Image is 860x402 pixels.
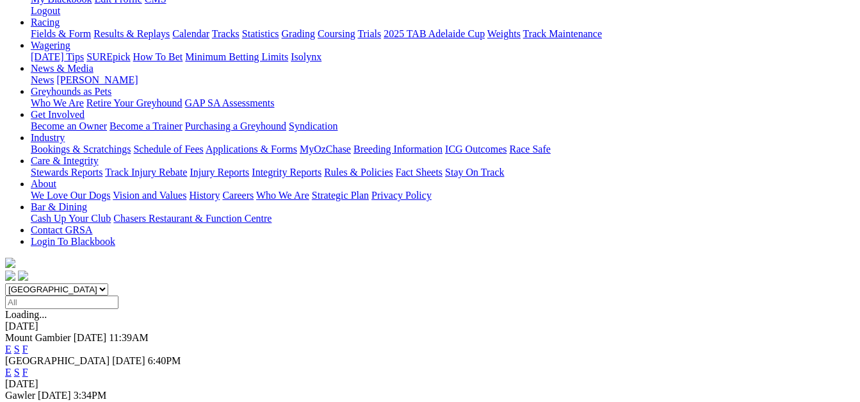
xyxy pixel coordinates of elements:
div: About [31,190,855,201]
a: Vision and Values [113,190,186,201]
a: Bar & Dining [31,201,87,212]
a: [PERSON_NAME] [56,74,138,85]
div: Racing [31,28,855,40]
a: F [22,344,28,355]
a: Bookings & Scratchings [31,144,131,155]
a: ICG Outcomes [445,144,507,155]
a: Coursing [318,28,355,39]
a: Become an Owner [31,121,107,131]
a: Care & Integrity [31,155,99,166]
a: Applications & Forms [206,144,297,155]
img: logo-grsa-white.png [5,258,15,268]
input: Select date [5,296,118,309]
a: Chasers Restaurant & Function Centre [113,213,272,224]
a: Track Maintenance [523,28,602,39]
a: Wagering [31,40,70,51]
a: Contact GRSA [31,224,92,235]
a: Racing [31,17,60,28]
span: Loading... [5,309,47,320]
a: Privacy Policy [371,190,432,201]
a: GAP SA Assessments [185,97,275,108]
span: 3:34PM [74,390,107,401]
a: Fields & Form [31,28,91,39]
a: Login To Blackbook [31,236,115,247]
span: Mount Gambier [5,332,71,343]
img: twitter.svg [18,271,28,281]
span: [GEOGRAPHIC_DATA] [5,355,110,366]
span: 6:40PM [148,355,181,366]
a: Retire Your Greyhound [86,97,183,108]
a: E [5,344,12,355]
div: [DATE] [5,378,855,390]
a: Track Injury Rebate [105,167,187,178]
a: Results & Replays [93,28,170,39]
span: [DATE] [74,332,107,343]
a: Cash Up Your Club [31,213,111,224]
span: 11:39AM [109,332,149,343]
a: Breeding Information [353,144,442,155]
a: Stay On Track [445,167,504,178]
a: E [5,367,12,378]
a: Grading [282,28,315,39]
a: About [31,178,56,189]
a: Weights [487,28,521,39]
a: History [189,190,220,201]
a: MyOzChase [300,144,351,155]
a: Who We Are [31,97,84,108]
a: S [14,367,20,378]
a: Race Safe [509,144,550,155]
span: [DATE] [38,390,71,401]
div: Greyhounds as Pets [31,97,855,109]
a: Schedule of Fees [133,144,203,155]
div: Bar & Dining [31,213,855,224]
a: Tracks [212,28,239,39]
a: Who We Are [256,190,309,201]
a: Stewards Reports [31,167,102,178]
a: Greyhounds as Pets [31,86,111,97]
a: Become a Trainer [110,121,183,131]
a: News & Media [31,63,93,74]
a: F [22,367,28,378]
a: Logout [31,5,60,16]
div: Wagering [31,51,855,63]
div: [DATE] [5,321,855,332]
a: Injury Reports [190,167,249,178]
a: We Love Our Dogs [31,190,110,201]
img: facebook.svg [5,271,15,281]
a: Syndication [289,121,337,131]
a: Rules & Policies [324,167,393,178]
a: Purchasing a Greyhound [185,121,286,131]
a: Statistics [242,28,279,39]
a: Integrity Reports [252,167,321,178]
a: Get Involved [31,109,85,120]
a: Careers [222,190,254,201]
a: News [31,74,54,85]
div: News & Media [31,74,855,86]
a: S [14,344,20,355]
a: Fact Sheets [396,167,442,178]
div: Industry [31,144,855,155]
a: Trials [357,28,381,39]
a: How To Bet [133,51,183,62]
div: Get Involved [31,121,855,132]
span: [DATE] [112,355,145,366]
a: Strategic Plan [312,190,369,201]
div: Care & Integrity [31,167,855,178]
span: Gawler [5,390,35,401]
a: Minimum Betting Limits [185,51,288,62]
a: Calendar [172,28,209,39]
a: Isolynx [291,51,321,62]
a: 2025 TAB Adelaide Cup [384,28,485,39]
a: [DATE] Tips [31,51,84,62]
a: Industry [31,132,65,143]
a: SUREpick [86,51,130,62]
